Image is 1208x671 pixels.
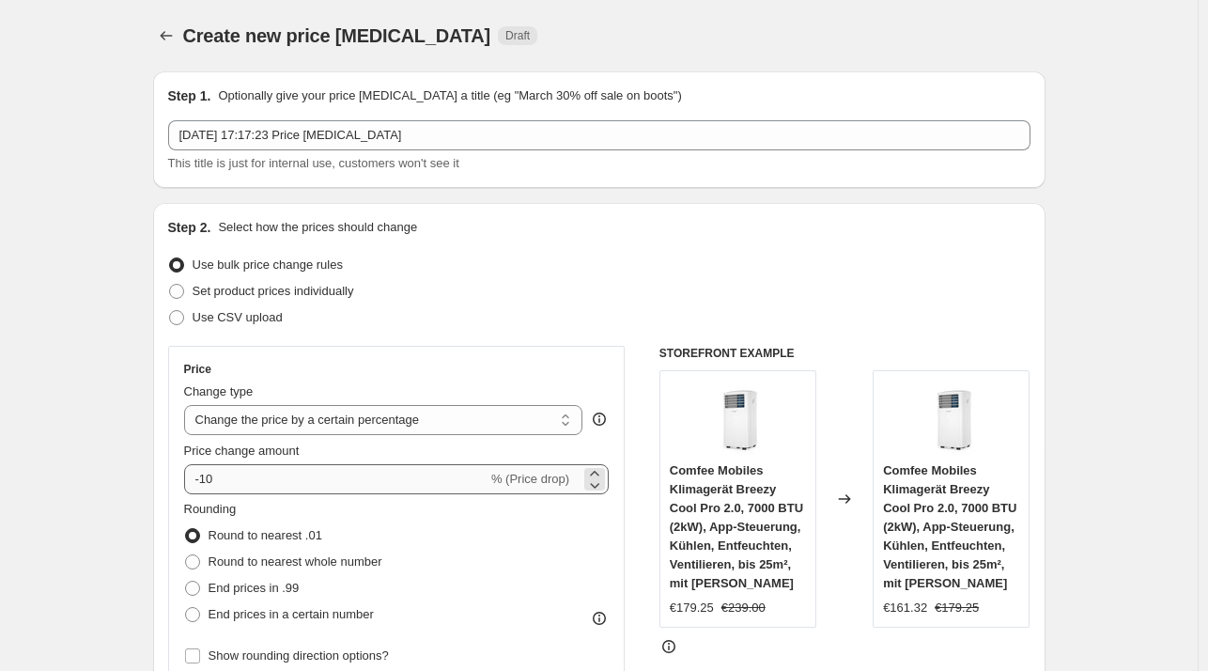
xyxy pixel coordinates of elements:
[209,581,300,595] span: End prices in .99
[168,156,459,170] span: This title is just for internal use, customers won't see it
[700,381,775,456] img: 516W6Ag7zjL_af6d6a7e-69e3-47e1-98da-34a56f694cbd_80x.jpg
[670,463,803,590] span: Comfee Mobiles Klimagerät Breezy Cool Pro 2.0, 7000 BTU (2kW), App-Steuerung, Kühlen, Entfeuchten...
[184,464,488,494] input: -15
[721,599,766,617] strike: €239.00
[193,284,354,298] span: Set product prices individually
[168,86,211,105] h2: Step 1.
[184,362,211,377] h3: Price
[883,463,1016,590] span: Comfee Mobiles Klimagerät Breezy Cool Pro 2.0, 7000 BTU (2kW), App-Steuerung, Kühlen, Entfeuchten...
[670,599,714,617] div: €179.25
[183,25,491,46] span: Create new price [MEDICAL_DATA]
[168,218,211,237] h2: Step 2.
[218,86,681,105] p: Optionally give your price [MEDICAL_DATA] a title (eg "March 30% off sale on boots")
[209,554,382,569] span: Round to nearest whole number
[218,218,417,237] p: Select how the prices should change
[883,599,927,617] div: €161.32
[209,648,389,663] span: Show rounding direction options?
[505,28,530,43] span: Draft
[193,257,343,272] span: Use bulk price change rules
[659,346,1030,361] h6: STOREFRONT EXAMPLE
[209,607,374,621] span: End prices in a certain number
[184,502,237,516] span: Rounding
[184,384,254,398] span: Change type
[193,310,283,324] span: Use CSV upload
[209,528,322,542] span: Round to nearest .01
[590,410,609,429] div: help
[491,472,569,486] span: % (Price drop)
[935,599,979,617] strike: €179.25
[914,381,989,456] img: 516W6Ag7zjL_af6d6a7e-69e3-47e1-98da-34a56f694cbd_80x.jpg
[168,120,1030,150] input: 30% off holiday sale
[184,444,300,458] span: Price change amount
[153,23,179,49] button: Price change jobs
